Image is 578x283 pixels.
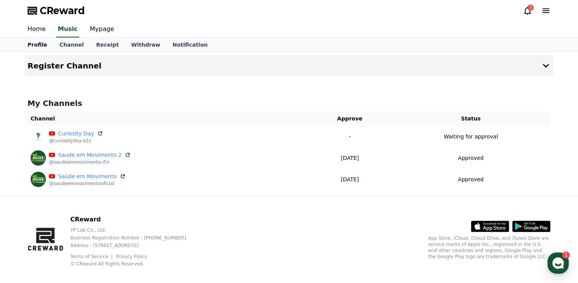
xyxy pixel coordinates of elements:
a: Curiosity Day [58,130,94,138]
span: CReward [40,5,85,17]
a: Home [21,21,52,37]
p: CReward [70,215,198,224]
p: © CReward All Rights Reserved. [70,261,198,267]
p: @saudeemmovimentooficial [49,181,126,187]
a: Mypage [84,21,120,37]
a: Notification [166,38,214,52]
p: @curiosityday-e2z [49,138,103,144]
span: Messages [63,231,86,237]
p: @saudeemmovimento-i5n [49,159,131,165]
a: Home [2,220,50,239]
a: Terms of Service [70,254,114,259]
p: YP Lab Co., Ltd. [70,227,198,233]
p: - [312,133,388,141]
img: Saúde em Movimento [31,172,46,187]
span: Home [19,231,33,237]
a: 3 [523,6,532,15]
th: Status [391,112,550,126]
a: Withdraw [125,38,166,52]
th: Channel [28,112,308,126]
button: Register Channel [24,55,554,76]
img: Saude em Movimento 2 [31,150,46,166]
th: Approve [308,112,391,126]
p: Approved [458,176,484,184]
h4: My Channels [28,98,550,109]
span: 1 [78,219,80,225]
a: 1Messages [50,220,99,239]
a: Saude em Movimento 2 [58,151,122,159]
a: Settings [99,220,147,239]
a: Saúde em Movimento [58,172,117,181]
span: Settings [113,231,132,237]
a: Channel [53,38,90,52]
div: 3 [528,5,534,11]
img: Curiosity Day [31,129,46,144]
p: App Store, iCloud, iCloud Drive, and iTunes Store are service marks of Apple Inc., registered in ... [428,235,550,260]
a: Privacy Policy [116,254,147,259]
a: Music [56,21,79,37]
p: Business Registration Number : [PHONE_NUMBER] [70,235,198,241]
p: Address : [STREET_ADDRESS] [70,242,198,249]
p: Waiting for approval [444,133,498,141]
p: Approved [458,154,484,162]
a: Receipt [90,38,125,52]
p: [DATE] [312,176,388,184]
h4: Register Channel [28,62,101,70]
a: CReward [28,5,85,17]
p: [DATE] [312,154,388,162]
a: Profile [21,38,53,52]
